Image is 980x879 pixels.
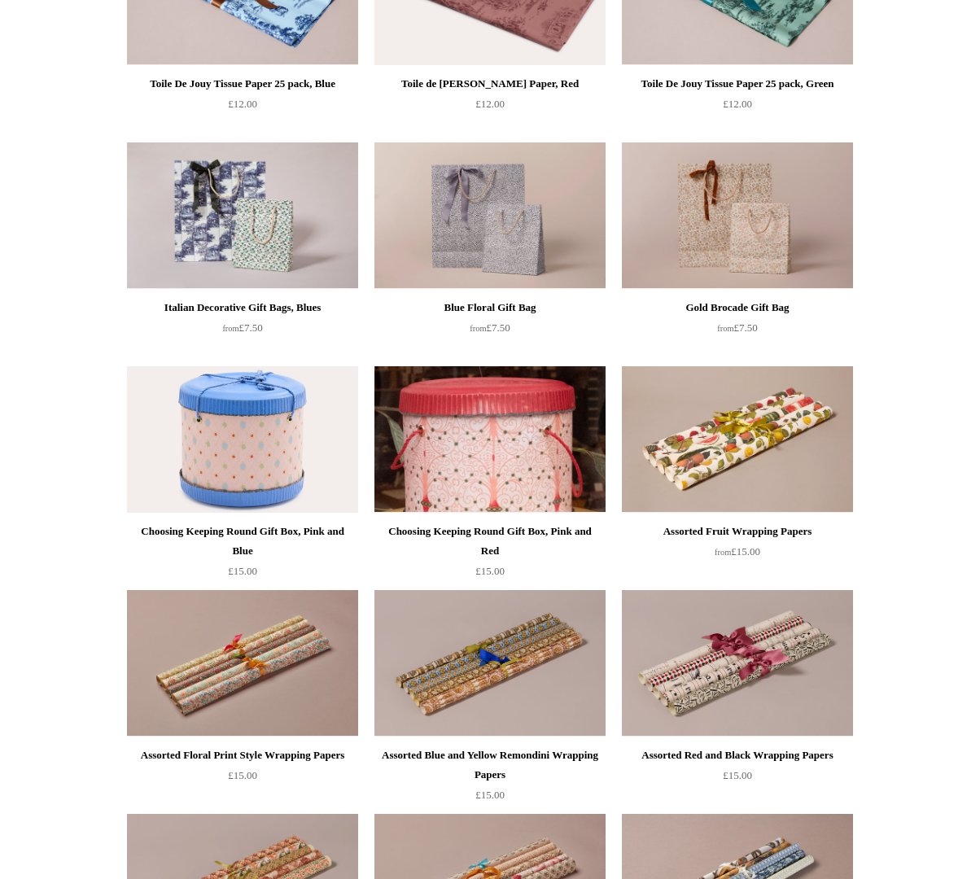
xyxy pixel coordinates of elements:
div: Choosing Keeping Round Gift Box, Pink and Blue [131,522,354,561]
a: Toile De Jouy Tissue Paper 25 pack, Blue £12.00 [127,74,358,141]
div: Blue Floral Gift Bag [378,298,602,317]
a: Toile De Jouy Tissue Paper 25 pack, Green £12.00 [622,74,853,141]
a: Assorted Red and Black Wrapping Papers Assorted Red and Black Wrapping Papers [622,590,853,737]
a: Choosing Keeping Round Gift Box, Pink and Blue Choosing Keeping Round Gift Box, Pink and Blue [127,366,358,513]
span: from [470,324,486,333]
a: Blue Floral Gift Bag from£7.50 [374,298,606,365]
div: Italian Decorative Gift Bags, Blues [131,298,354,317]
a: Gold Brocade Gift Bag Gold Brocade Gift Bag [622,142,853,289]
a: Assorted Floral Print Style Wrapping Papers £15.00 [127,746,358,812]
div: Assorted Red and Black Wrapping Papers [626,746,849,765]
span: £15.00 [723,769,752,781]
span: £7.50 [470,321,510,334]
div: Choosing Keeping Round Gift Box, Pink and Red [378,522,602,561]
div: Toile de [PERSON_NAME] Paper, Red [378,74,602,94]
div: Assorted Blue and Yellow Remondini Wrapping Papers [378,746,602,785]
a: Blue Floral Gift Bag Blue Floral Gift Bag [374,142,606,289]
a: Choosing Keeping Round Gift Box, Pink and Red Choosing Keeping Round Gift Box, Pink and Red [374,366,606,513]
a: Italian Decorative Gift Bags, Blues Italian Decorative Gift Bags, Blues [127,142,358,289]
img: Assorted Red and Black Wrapping Papers [622,590,853,737]
a: Choosing Keeping Round Gift Box, Pink and Blue £15.00 [127,522,358,588]
span: £15.00 [475,565,505,577]
a: Toile de [PERSON_NAME] Paper, Red £12.00 [374,74,606,141]
a: Assorted Fruit Wrapping Papers Assorted Fruit Wrapping Papers [622,366,853,513]
span: £15.00 [475,789,505,801]
img: Gold Brocade Gift Bag [622,142,853,289]
span: from [715,548,731,557]
div: Gold Brocade Gift Bag [626,298,849,317]
a: Assorted Red and Black Wrapping Papers £15.00 [622,746,853,812]
a: Choosing Keeping Round Gift Box, Pink and Red £15.00 [374,522,606,588]
div: Toile De Jouy Tissue Paper 25 pack, Blue [131,74,354,94]
span: £12.00 [228,98,257,110]
span: £12.00 [475,98,505,110]
img: Choosing Keeping Round Gift Box, Pink and Red [374,366,606,513]
a: Assorted Blue and Yellow Remondini Wrapping Papers £15.00 [374,746,606,812]
a: Assorted Fruit Wrapping Papers from£15.00 [622,522,853,588]
a: Assorted Blue and Yellow Remondini Wrapping Papers Assorted Blue and Yellow Remondini Wrapping Pa... [374,590,606,737]
a: Gold Brocade Gift Bag from£7.50 [622,298,853,365]
span: £7.50 [717,321,757,334]
a: Italian Decorative Gift Bags, Blues from£7.50 [127,298,358,365]
span: £12.00 [723,98,752,110]
img: Assorted Floral Print Style Wrapping Papers [127,590,358,737]
img: Assorted Fruit Wrapping Papers [622,366,853,513]
div: Toile De Jouy Tissue Paper 25 pack, Green [626,74,849,94]
a: Assorted Floral Print Style Wrapping Papers Assorted Floral Print Style Wrapping Papers [127,590,358,737]
span: £7.50 [222,321,262,334]
span: £15.00 [228,565,257,577]
span: £15.00 [715,545,760,558]
div: Assorted Fruit Wrapping Papers [626,522,849,541]
img: Blue Floral Gift Bag [374,142,606,289]
img: Assorted Blue and Yellow Remondini Wrapping Papers [374,590,606,737]
img: Choosing Keeping Round Gift Box, Pink and Blue [127,366,358,513]
div: Assorted Floral Print Style Wrapping Papers [131,746,354,765]
span: £15.00 [228,769,257,781]
span: from [717,324,733,333]
img: Italian Decorative Gift Bags, Blues [127,142,358,289]
span: from [222,324,238,333]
